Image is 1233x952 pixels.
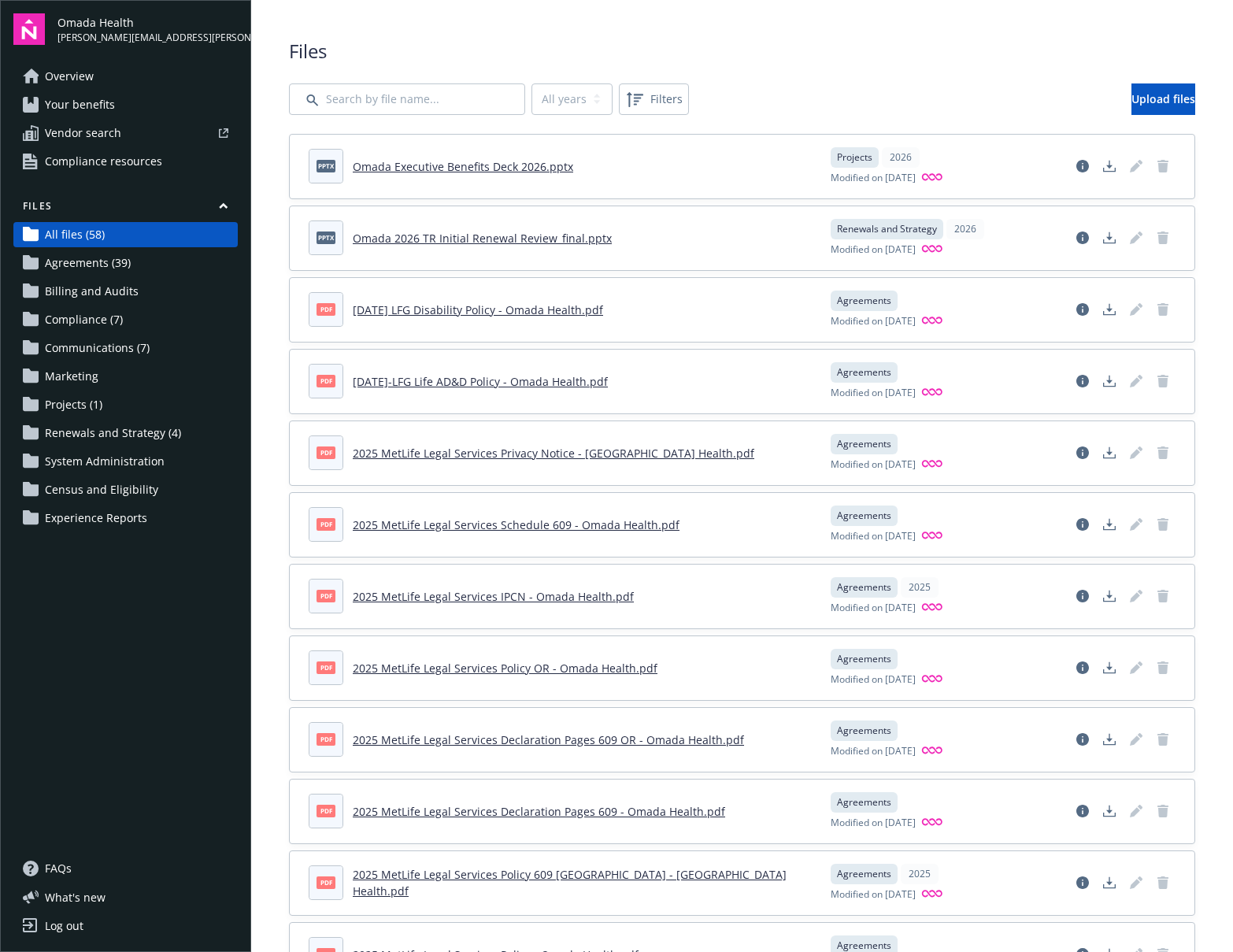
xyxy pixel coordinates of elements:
[1150,798,1176,824] span: Delete document
[1150,655,1176,680] span: Delete document
[1070,369,1095,394] a: View file details
[1124,798,1149,824] a: Edit document
[1070,225,1095,250] a: View file details
[837,437,891,451] span: Agreements
[1097,512,1122,537] a: Download document
[353,302,603,317] a: [DATE] LFG Disability Policy - Omada Health.pdf
[45,449,165,474] span: System Administration
[831,171,916,186] span: Modified on [DATE]
[13,449,238,474] a: System Administration
[1124,440,1149,465] a: Edit document
[57,14,238,31] span: Omada Health
[317,518,335,530] span: pdf
[45,279,139,304] span: Billing and Audits
[882,147,920,168] div: 2026
[353,804,725,819] a: 2025 MetLife Legal Services Declaration Pages 609 - Omada Health.pdf
[1070,798,1095,824] a: View file details
[1124,870,1149,895] a: Edit document
[1131,83,1195,115] a: Upload files
[13,250,238,276] a: Agreements (39)
[317,375,335,387] span: pdf
[13,506,238,531] a: Experience Reports
[1150,225,1176,250] a: Delete document
[1124,297,1149,322] span: Edit document
[317,232,335,243] span: pptx
[13,222,238,247] a: All files (58)
[57,13,238,45] button: Omada Health[PERSON_NAME][EMAIL_ADDRESS][PERSON_NAME][DOMAIN_NAME]
[45,913,83,939] div: Log out
[353,589,634,604] a: 2025 MetLife Legal Services IPCN - Omada Health.pdf
[1124,655,1149,680] span: Edit document
[831,816,916,831] span: Modified on [DATE]
[619,83,689,115] button: Filters
[1150,369,1176,394] a: Delete document
[45,120,121,146] span: Vendor search
[45,392,102,417] span: Projects (1)
[45,889,106,906] span: What ' s new
[837,365,891,380] span: Agreements
[13,199,238,219] button: Files
[13,13,45,45] img: navigator-logo.svg
[317,876,335,888] span: pdf
[901,577,939,598] div: 2025
[1150,870,1176,895] a: Delete document
[353,661,657,676] a: 2025 MetLife Legal Services Policy OR - Omada Health.pdf
[1070,655,1095,680] a: View file details
[289,83,525,115] input: Search by file name...
[831,457,916,472] span: Modified on [DATE]
[1124,369,1149,394] span: Edit document
[45,92,115,117] span: Your benefits
[837,724,891,738] span: Agreements
[13,335,238,361] a: Communications (7)
[353,374,608,389] a: [DATE]-LFG Life AD&D Policy - Omada Health.pdf
[1097,655,1122,680] a: Download document
[45,222,105,247] span: All files (58)
[650,91,683,107] span: Filters
[45,149,162,174] span: Compliance resources
[317,805,335,817] span: pdf
[901,864,939,884] div: 2025
[1124,727,1149,752] span: Edit document
[1150,297,1176,322] span: Delete document
[45,335,150,361] span: Communications (7)
[13,477,238,502] a: Census and Eligibility
[837,294,891,308] span: Agreements
[317,661,335,673] span: pdf
[1070,154,1095,179] a: View file details
[1124,154,1149,179] span: Edit document
[57,31,238,45] span: [PERSON_NAME][EMAIL_ADDRESS][PERSON_NAME][DOMAIN_NAME]
[1097,440,1122,465] a: Download document
[1097,154,1122,179] a: Download document
[1150,512,1176,537] span: Delete document
[13,420,238,446] a: Renewals and Strategy (4)
[353,732,744,747] a: 2025 MetLife Legal Services Declaration Pages 609 OR - Omada Health.pdf
[1150,583,1176,609] span: Delete document
[837,795,891,809] span: Agreements
[317,446,335,458] span: pdf
[1131,91,1195,106] span: Upload files
[837,509,891,523] span: Agreements
[13,392,238,417] a: Projects (1)
[831,672,916,687] span: Modified on [DATE]
[1150,154,1176,179] span: Delete document
[1124,583,1149,609] span: Edit document
[1070,440,1095,465] a: View file details
[1097,583,1122,609] a: Download document
[45,856,72,881] span: FAQs
[13,889,131,906] button: What's new
[45,64,94,89] span: Overview
[831,314,916,329] span: Modified on [DATE]
[289,38,1195,65] span: Files
[831,386,916,401] span: Modified on [DATE]
[13,92,238,117] a: Your benefits
[837,580,891,595] span: Agreements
